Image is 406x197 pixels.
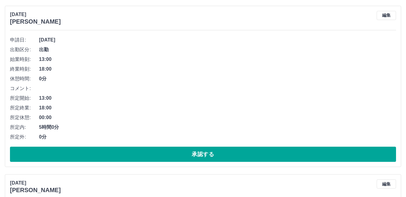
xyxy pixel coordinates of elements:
[10,179,61,187] p: [DATE]
[10,147,396,162] button: 承認する
[39,65,396,73] span: 18:00
[39,46,396,53] span: 出勤
[10,104,39,112] span: 所定終業:
[10,56,39,63] span: 始業時刻:
[10,46,39,53] span: 出勤区分:
[10,95,39,102] span: 所定開始:
[10,11,61,18] p: [DATE]
[39,36,396,44] span: [DATE]
[39,104,396,112] span: 18:00
[39,124,396,131] span: 5時間0分
[10,65,39,73] span: 終業時刻:
[10,75,39,82] span: 休憩時間:
[10,114,39,121] span: 所定休憩:
[10,18,61,25] h3: [PERSON_NAME]
[377,179,396,189] button: 編集
[10,85,39,92] span: コメント:
[10,187,61,194] h3: [PERSON_NAME]
[39,114,396,121] span: 00:00
[39,75,396,82] span: 0分
[377,11,396,20] button: 編集
[39,95,396,102] span: 13:00
[10,36,39,44] span: 申請日:
[10,133,39,141] span: 所定外:
[39,56,396,63] span: 13:00
[39,133,396,141] span: 0分
[10,124,39,131] span: 所定内:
